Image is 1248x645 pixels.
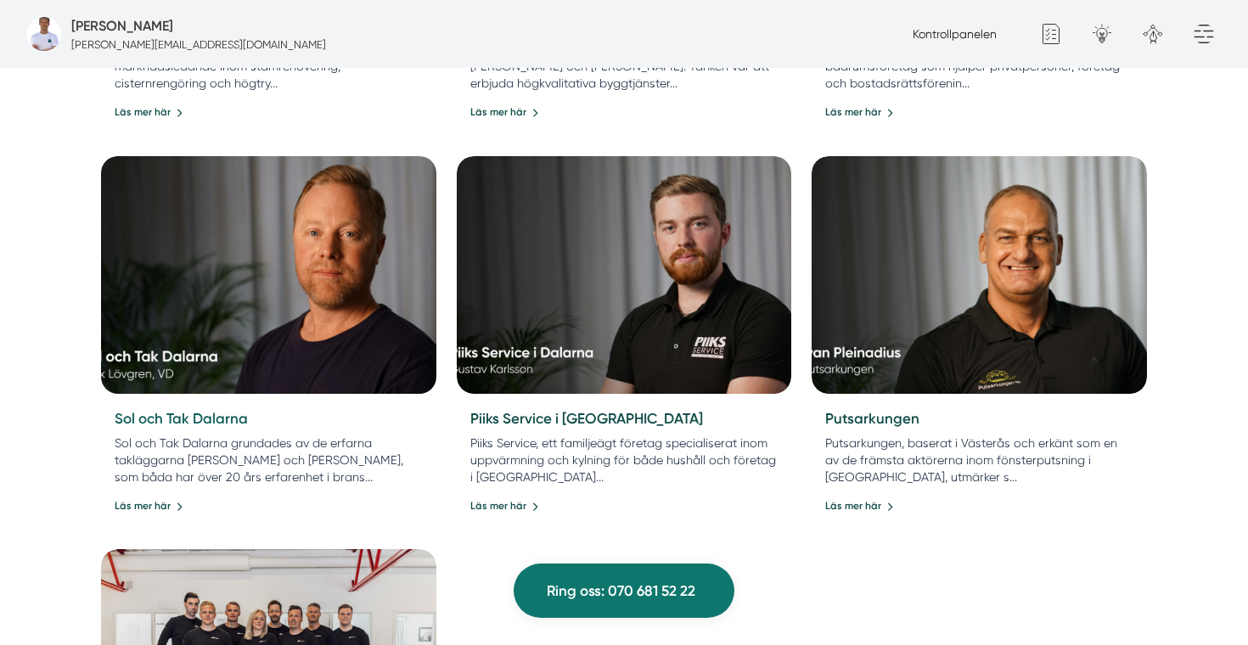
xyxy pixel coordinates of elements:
a: Sol och Tak Dalarna [115,410,248,427]
a: Läs mer här [825,498,894,514]
a: Putsarkungen [825,410,919,427]
img: Putsarkungen [812,156,1147,394]
a: Nöjd kund [101,156,436,394]
a: Läs mer här [115,498,183,514]
a: Ring oss: 070 681 52 22 [514,564,734,618]
a: Piiks Service i [GEOGRAPHIC_DATA] [470,410,703,427]
img: Nöjd kund [93,150,444,400]
span: Ring oss: 070 681 52 22 [547,580,695,603]
a: Läs mer här [825,104,894,121]
p: Piiks Service, ett familjeägt företag specialiserat inom uppvärmning och kylning för både hushåll... [470,435,779,485]
h5: Administratör [71,15,173,36]
a: Kontrollpanelen [913,27,997,41]
a: Läs mer här [470,104,539,121]
p: Putsarkungen, baserat i Västerås och erkänt som en av de främsta aktörerna inom fönsterputsning i... [825,435,1133,485]
img: foretagsbild-pa-smartproduktion-en-webbyraer-i-dalarnas-lan.png [27,17,61,51]
p: Sol och Tak Dalarna grundades av de erfarna takläggarna [PERSON_NAME] och [PERSON_NAME], som båda... [115,435,423,485]
p: [PERSON_NAME][EMAIL_ADDRESS][DOMAIN_NAME] [71,36,326,53]
a: Läs mer här [470,498,539,514]
img: Piiks Service i Dalarna [457,156,792,394]
a: Läs mer här [115,104,183,121]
